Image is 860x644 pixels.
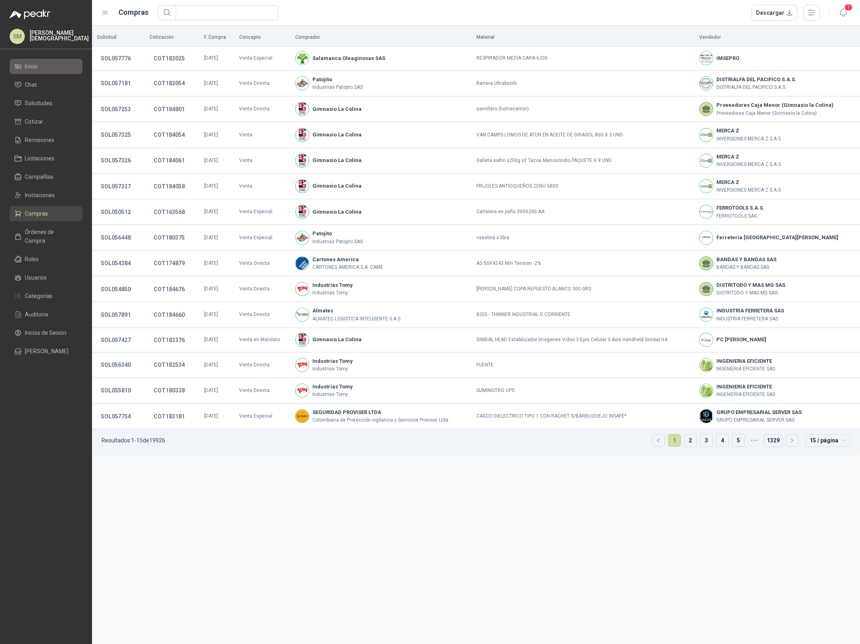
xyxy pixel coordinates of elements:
span: [DATE] [204,132,218,138]
b: Gimnasio La Colina [312,182,362,190]
img: Company Logo [296,257,309,270]
th: Material [472,29,694,46]
button: 1 [836,6,850,20]
a: Auditoria [10,307,82,322]
a: 2 [684,434,696,446]
b: DISTRITODO Y MAS MG SAS [716,281,785,289]
td: Venta Directa [234,378,290,404]
th: F. Compra [199,29,234,46]
span: [DATE] [204,80,218,86]
b: FERROTOOLS S.A.S. [716,204,764,212]
li: 4 [716,434,729,447]
img: Company Logo [296,128,309,142]
img: Company Logo [296,333,309,346]
b: Industrias Tomy [312,357,353,365]
td: Venta Directa [234,302,290,328]
span: Licitaciones [25,154,54,163]
td: SUMINISTRO UPS [472,378,694,404]
li: Página siguiente [786,434,798,447]
a: 3 [700,434,712,446]
td: CASCO DIELECTRICO TIPO 1 CON RACHET S/BARBUQUEJO INSAFE* [472,404,694,429]
b: Proveedores Caja Menor (Gimnasio la Colina) [716,101,834,109]
b: Patojito [312,76,363,84]
button: COT182534 [150,358,189,372]
img: Company Logo [700,77,713,90]
a: Compras [10,206,82,221]
img: Company Logo [296,205,309,218]
span: [DATE] [204,183,218,189]
b: INDUSTRIA FERRETERA SAS [716,307,784,315]
span: Inicios de Sesión [25,328,66,337]
td: Venta Directa [234,276,290,302]
a: Invitaciones [10,188,82,203]
span: [DATE] [204,106,218,112]
span: Compañías [25,172,54,181]
p: [PERSON_NAME] [DEMOGRAPHIC_DATA] [30,30,89,41]
button: SOL057325 [97,128,135,142]
b: Patojito [312,230,363,238]
img: Company Logo [700,308,713,321]
b: Gimnasio La Colina [312,336,362,344]
img: Company Logo [700,333,713,346]
b: Gimnasio La Colina [312,131,362,139]
span: left [656,438,661,443]
b: Gimnasio La Colina [312,156,362,164]
button: SOL050512 [97,205,135,219]
b: Cartones America [312,256,383,264]
img: Company Logo [296,102,309,116]
button: Descargar [752,5,798,21]
button: SOL057327 [97,179,135,194]
td: Venta Directa [234,352,290,378]
button: COT184676 [150,282,189,296]
p: GRUPO EMPRESARIAL SERVER SAS [716,416,802,424]
button: SOL054850 [97,282,135,296]
button: COT183025 [150,51,189,66]
img: Company Logo [296,154,309,167]
td: FRIJOLES ANTIOQUEÑOS ZENU 580G [472,174,694,199]
span: [DATE] [204,209,218,214]
td: Venta Directa [234,251,290,276]
div: tamaño de página [805,434,850,447]
b: MERCA Z [716,127,781,135]
span: Usuarios [25,273,47,282]
td: Venta Especial [234,199,290,225]
p: Proveedores Caja Menor (Gimnasio la Colina) [716,110,834,117]
img: Company Logo [700,358,713,372]
p: INVERSIONES MERCA Z S.A.S [716,161,781,168]
img: Company Logo [296,180,309,193]
p: Industrias Tomy [312,289,353,297]
span: Inicio [25,62,38,71]
li: Página anterior [652,434,665,447]
td: vaselina x libra [472,225,694,250]
b: PC [PERSON_NAME] [716,336,766,344]
p: INVERSIONES MERCA Z S.A.S [716,186,781,194]
a: [PERSON_NAME] [10,344,82,359]
a: Usuarios [10,270,82,285]
td: A5 50X4243 Mm Tension -2% [472,251,694,276]
img: Company Logo [700,410,713,423]
b: Salamanca Oleaginosas SAS [312,54,385,62]
b: GRUPO EMPRESARIAL SERVER SAS [716,408,802,416]
td: Cartelera en paño 300X200 AA [472,199,694,225]
p: Resultados: 1 - 15 de 19926 [102,438,165,443]
a: Remisiones [10,132,82,148]
span: [DATE] [204,55,218,61]
a: Inicio [10,59,82,74]
span: ••• [748,434,761,447]
span: Roles [25,255,39,264]
p: BANDAS Y BANDAS SAS [716,264,776,271]
p: Industrias Patojito SAS [312,84,363,91]
img: Company Logo [296,77,309,90]
td: Venta Especial [234,46,290,71]
li: 2 [684,434,697,447]
p: INDUSTRIA FERRETERA SAS [716,315,784,323]
td: Venta [234,148,290,174]
button: COT183181 [150,409,189,424]
button: COT183376 [150,333,189,347]
a: Compañías [10,169,82,184]
button: SOL057891 [97,308,135,322]
p: Colombiana de Protección vigilancia y Servicios Proviser Ltda [312,416,448,424]
td: [PERSON_NAME] COPA REPUESTO BLANCO 300 GRS [472,276,694,302]
th: Concepto [234,29,290,46]
b: BANDAS Y BANDAS SAS [716,256,776,264]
